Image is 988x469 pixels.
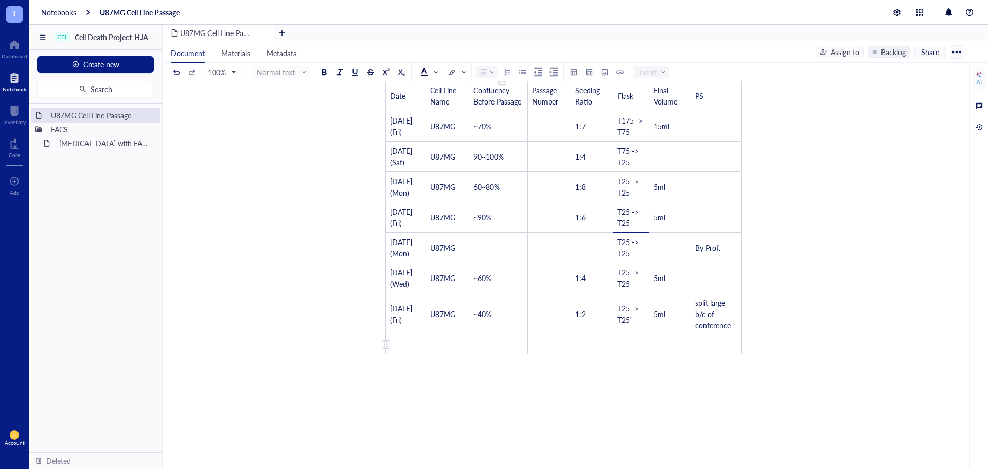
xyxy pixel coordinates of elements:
span: [DATE] (Fri) [390,206,414,228]
span: T25 -> T25 [617,267,641,289]
span: T25 -> T25 [617,206,641,228]
span: U87MG [430,151,455,162]
span: Seeding Ratio [575,85,602,107]
span: Search [91,85,112,93]
span: Materials [221,48,250,58]
span: 1:6 [575,212,586,222]
a: Core [9,135,20,158]
span: split large b/c of conference [695,298,731,331]
span: JH [12,432,17,438]
span: 5ml [654,273,665,283]
span: [DATE] (Sat) [390,146,414,167]
div: U87MG Cell Line Passage [46,108,156,123]
span: T25 -> T25 [617,237,641,258]
span: T25 -> T25` [617,303,641,325]
span: PS [695,91,703,101]
button: Search [37,81,154,97]
span: T25 -> T25 [617,176,641,198]
div: Backlog [881,46,906,58]
span: T75 -> T25 [617,146,641,167]
div: Assign to [831,46,859,58]
span: Flask [617,91,633,101]
span: ~70% [473,121,491,131]
a: Notebooks [41,8,76,17]
span: Share [921,47,939,57]
span: [DATE] (Fri) [390,115,414,137]
span: [DATE] (Wed) [390,267,414,289]
span: 15ml [654,121,669,131]
a: Inventory [3,102,26,125]
span: By Prof. [695,242,720,253]
span: Metadata [267,48,297,58]
span: 1:4 [575,151,586,162]
span: 60~80% [473,182,500,192]
div: Deleted [46,455,71,466]
button: Create new [37,56,154,73]
div: CEL [57,33,68,41]
span: Insert [639,67,666,77]
span: T175 -> T75 [617,115,645,137]
div: Notebook [3,86,26,92]
span: U87MG [430,242,455,253]
span: [DATE] (Mon) [390,237,414,258]
span: ~40% [473,309,491,319]
span: Normal text [257,67,307,77]
span: ~90% [473,212,491,222]
div: Account [5,440,25,446]
span: 1:4 [575,273,586,283]
span: 100% [208,67,235,77]
div: Core [9,152,20,158]
span: Cell Death Project-HJA [75,32,148,42]
div: AI [976,78,982,86]
span: Final Volume [654,85,677,107]
span: ~60% [473,273,491,283]
span: Cell Line Name [430,85,458,107]
div: FACS [46,122,156,136]
div: [MEDICAL_DATA] with FACSymphonyA1 [55,136,156,150]
span: [DATE] (Fri) [390,303,414,325]
span: 1:7 [575,121,586,131]
div: Inventory [3,119,26,125]
span: U87MG [430,273,455,283]
div: Add [10,189,20,196]
span: [DATE] (Mon) [390,176,414,198]
div: Dashboard [2,53,27,59]
span: 1:2 [575,309,586,319]
span: Document [171,48,205,58]
span: 5ml [654,309,665,319]
span: Create new [83,60,119,68]
span: 90~100% [473,151,504,162]
span: U87MG [430,182,455,192]
a: Dashboard [2,37,27,59]
a: U87MG Cell Line Passage [100,8,180,17]
span: 5ml [654,212,665,222]
a: Notebook [3,70,26,92]
span: U87MG [430,121,455,131]
span: 5ml [654,182,665,192]
span: U87MG [430,212,455,222]
span: Passage Number [532,85,559,107]
span: U87MG [430,309,455,319]
span: T [12,7,17,20]
span: Date [390,91,405,101]
button: Share [914,46,946,58]
span: Confluency Before Passage [473,85,521,107]
span: 1:8 [575,182,586,192]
